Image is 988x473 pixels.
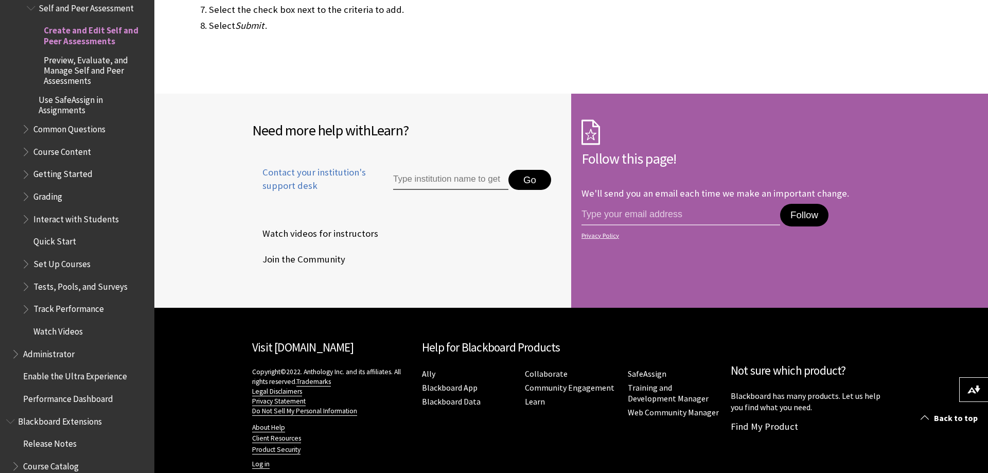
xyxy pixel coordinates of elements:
[780,204,828,226] button: Follow
[252,166,369,192] span: Contact your institution's support desk
[44,51,147,86] span: Preview, Evaluate, and Manage Self and Peer Assessments
[252,252,347,267] a: Join the Community
[731,421,798,432] a: Find My Product
[252,226,378,241] span: Watch videos for instructors
[33,255,91,269] span: Set Up Courses
[581,187,849,199] p: We'll send you an email each time we make an important change.
[33,323,83,337] span: Watch Videos
[731,362,890,380] h2: Not sure which product?
[628,407,719,418] a: Web Community Manager
[33,120,105,134] span: Common Questions
[581,148,890,169] h2: Follow this page!
[252,387,302,396] a: Legal Disclaimers
[33,301,104,314] span: Track Performance
[525,369,568,379] a: Collaborate
[422,369,435,379] a: Ally
[33,188,62,202] span: Grading
[252,407,357,416] a: Do Not Sell My Personal Information
[422,382,478,393] a: Blackboard App
[235,20,264,31] span: Submit
[252,119,561,141] h2: Need more help with ?
[33,233,76,247] span: Quick Start
[252,423,285,432] a: About Help
[525,396,545,407] a: Learn
[422,339,720,357] h2: Help for Blackboard Products
[581,204,780,225] input: email address
[44,22,147,46] span: Create and Edit Self and Peer Assessments
[581,119,600,145] img: Subscription Icon
[209,19,814,33] li: Select .
[33,166,93,180] span: Getting Started
[209,3,814,17] li: Select the check box next to the criteria to add.
[252,397,306,406] a: Privacy Statement
[252,340,354,355] a: Visit [DOMAIN_NAME]
[33,278,128,292] span: Tests, Pools, and Surveys
[18,413,102,427] span: Blackboard Extensions
[252,460,270,469] a: Log in
[252,226,380,241] a: Watch videos for instructors
[23,390,113,404] span: Performance Dashboard
[422,396,481,407] a: Blackboard Data
[525,382,614,393] a: Community Engagement
[252,252,345,267] span: Join the Community
[23,458,79,471] span: Course Catalog
[581,232,887,239] a: Privacy Policy
[39,91,147,115] span: Use SafeAssign in Assignments
[370,121,403,139] span: Learn
[23,345,75,359] span: Administrator
[508,170,551,190] button: Go
[33,143,91,157] span: Course Content
[393,170,508,190] input: Type institution name to get support
[23,435,77,449] span: Release Notes
[913,409,988,428] a: Back to top
[628,382,709,404] a: Training and Development Manager
[628,369,666,379] a: SafeAssign
[23,368,127,382] span: Enable the Ultra Experience
[252,445,301,454] a: Product Security
[252,434,301,443] a: Client Resources
[33,211,119,224] span: Interact with Students
[731,390,890,413] p: Blackboard has many products. Let us help you find what you need.
[252,367,412,416] p: Copyright©2022. Anthology Inc. and its affiliates. All rights reserved.
[296,377,331,387] a: Trademarks
[252,166,369,205] a: Contact your institution's support desk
